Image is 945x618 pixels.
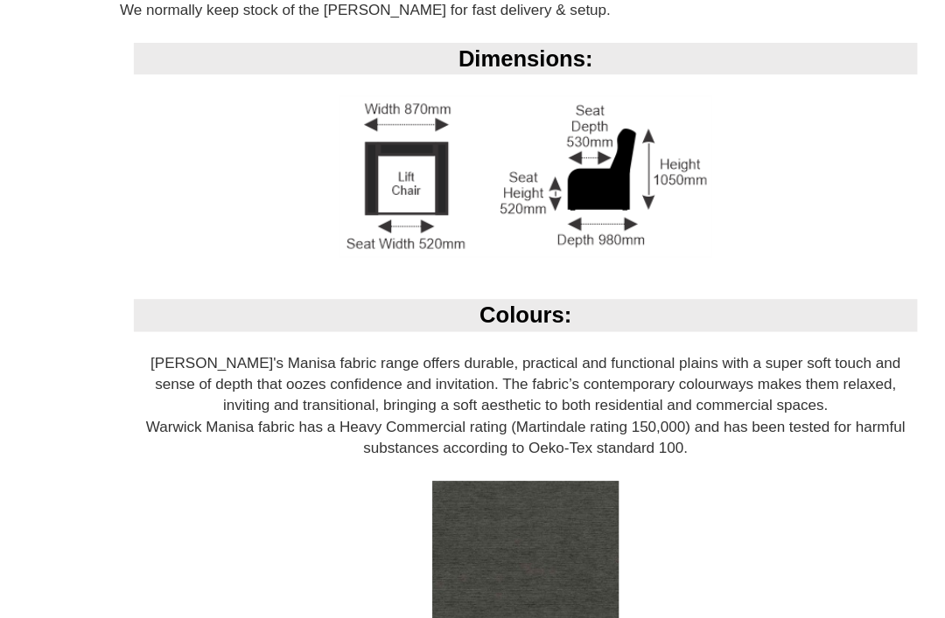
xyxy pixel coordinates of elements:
div: Dimensions: [184,40,919,70]
div: Colours: [184,281,919,310]
img: Lift Chair [376,90,726,241]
